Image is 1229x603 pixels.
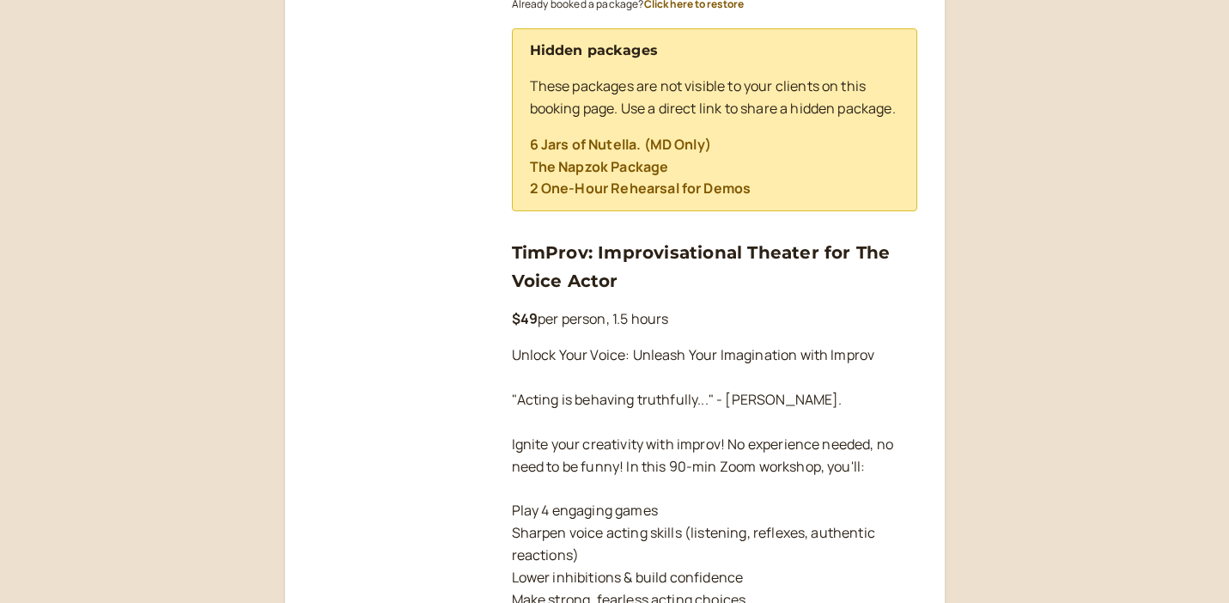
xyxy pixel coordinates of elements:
b: $49 [512,309,538,328]
h4: Hidden packages [530,40,899,62]
a: TimProv: Improvisational Theater for The Voice Actor [512,242,891,290]
a: 2 One-Hour Rehearsal for Demos [530,179,751,198]
a: 6 Jars of Nutella. (MD Only) [530,135,711,154]
a: The Napzok Package [530,157,669,176]
p: These packages are not visible to your clients on this booking page. Use a direct link to share a... [530,76,899,120]
p: per person, 1.5 hours [512,308,917,331]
